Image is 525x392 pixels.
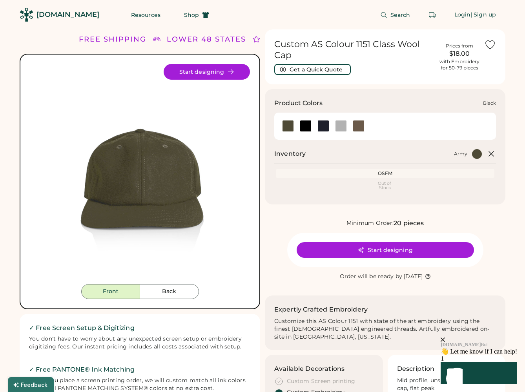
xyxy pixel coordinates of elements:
div: | Sign up [470,11,496,19]
button: Shop [175,7,219,23]
h1: Custom AS Colour 1151 Class Wool Cap [274,39,435,61]
h2: ✓ Free Screen Setup & Digitizing [29,323,251,333]
span: Shop [184,12,199,18]
div: 1151 Style Image [30,64,250,284]
div: Prices from [446,43,473,49]
button: Front [81,284,140,299]
div: $18.00 [439,49,479,58]
button: Retrieve an order [425,7,440,23]
button: Start designing [164,64,250,80]
div: FREE SHIPPING [79,34,146,45]
div: with Embroidery for 50-79 pieces [439,58,479,71]
span: Search [390,12,410,18]
button: Start designing [297,242,474,258]
button: Get a Quick Quote [274,64,351,75]
div: Customize this AS Colour 1151 with state of the art embroidery using the finest [DEMOGRAPHIC_DATA... [274,317,496,341]
iframe: Front Chat [394,291,523,390]
div: OSFM [277,170,493,177]
div: Black [483,100,496,106]
button: Back [140,284,199,299]
button: Search [371,7,420,23]
div: Minimum Order: [346,219,394,227]
button: Resources [122,7,170,23]
h2: Inventory [274,149,306,159]
div: [DOMAIN_NAME] [36,10,99,20]
h3: Product Colors [274,98,323,108]
h2: Expertly Crafted Embroidery [274,305,368,314]
img: Rendered Logo - Screens [20,8,33,22]
img: 1151 - Army Front Image [30,64,250,284]
div: Custom Screen printing [287,377,355,385]
h2: ✓ Free PANTONE® Ink Matching [29,365,251,374]
div: [DATE] [404,273,423,281]
div: LOWER 48 STATES [167,34,246,45]
div: Out of Stock [277,181,493,190]
div: Login [454,11,471,19]
div: Army [454,151,467,157]
div: Order will be ready by [340,273,403,281]
h3: Available Decorations [274,364,345,374]
div: 20 pieces [394,219,424,228]
div: You don't have to worry about any unexpected screen setup or embroidery digitizing fees. Our inst... [29,335,251,351]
